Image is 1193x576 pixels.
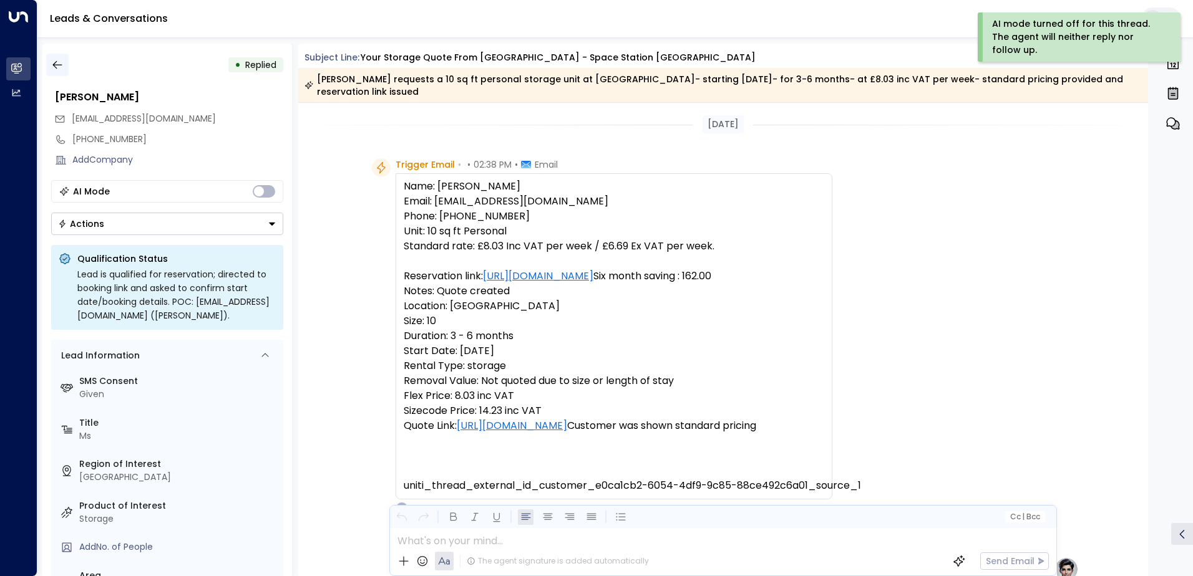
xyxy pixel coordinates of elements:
div: Storage [79,512,278,526]
p: Qualification Status [77,252,276,265]
div: Ms [79,430,278,443]
div: Lead Information [57,349,140,362]
label: Product of Interest [79,499,278,512]
div: [DATE] [703,115,744,133]
div: AddNo. of People [79,540,278,554]
div: AI Mode [73,185,110,198]
label: SMS Consent [79,375,278,388]
span: zoe1994morris@hotmail.co.uk [72,112,216,125]
div: O [396,502,408,514]
span: Subject Line: [304,51,359,64]
div: Lead is qualified for reservation; directed to booking link and asked to confirm start date/booki... [77,267,276,322]
span: | [1022,512,1025,521]
div: • [235,54,241,76]
button: Undo [394,509,409,525]
span: • [515,158,518,171]
button: Redo [416,509,431,525]
a: [URL][DOMAIN_NAME] [483,269,593,284]
div: Actions [58,218,104,229]
span: Email [535,158,558,171]
span: • [458,158,461,171]
div: [PHONE_NUMBER] [72,133,283,146]
label: Title [79,416,278,430]
div: Given [79,388,278,401]
a: [URL][DOMAIN_NAME] [457,418,567,433]
div: The agent signature is added automatically [467,555,649,567]
span: Replied [245,59,276,71]
span: Cc Bcc [1010,512,1040,521]
a: Leads & Conversations [50,11,168,26]
div: AI mode turned off for this thread. The agent will neither reply nor follow up. [992,17,1164,57]
div: Button group with a nested menu [51,213,283,235]
button: Cc|Bcc [1005,511,1044,523]
div: Your storage quote from [GEOGRAPHIC_DATA] - Space Station [GEOGRAPHIC_DATA] [361,51,756,64]
div: [GEOGRAPHIC_DATA] [79,471,278,484]
button: Actions [51,213,283,235]
span: • [467,158,470,171]
span: 02:38 PM [474,158,512,171]
span: Trigger Email [396,158,455,171]
div: [PERSON_NAME] [55,90,283,105]
pre: Name: [PERSON_NAME] Email: [EMAIL_ADDRESS][DOMAIN_NAME] Phone: [PHONE_NUMBER] Unit: 10 sq ft Pers... [404,179,824,493]
label: Region of Interest [79,458,278,471]
div: AddCompany [72,153,283,166]
div: [PERSON_NAME] requests a 10 sq ft personal storage unit at [GEOGRAPHIC_DATA]- starting [DATE]- fo... [304,73,1141,98]
span: [EMAIL_ADDRESS][DOMAIN_NAME] [72,112,216,125]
